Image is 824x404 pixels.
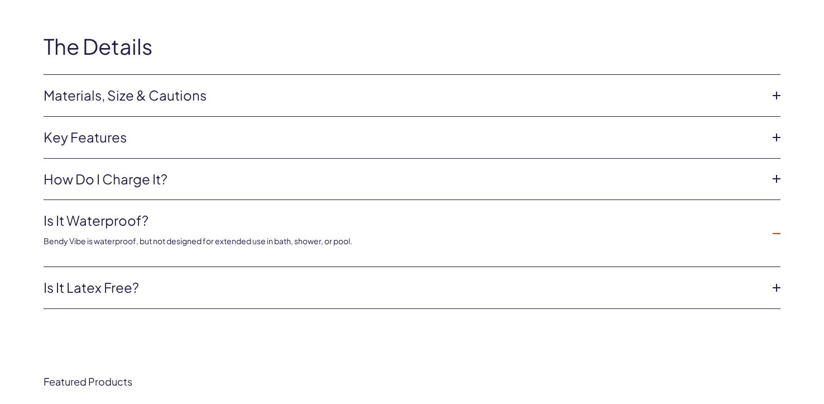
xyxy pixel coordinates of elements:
a: How do I charge it? [44,170,763,189]
a: Is it waterproof? [44,211,763,230]
a: Materials, Size & Cautions [44,86,763,105]
p: Bendy Vibe is waterproof, but not designed for extended use in bath, shower, or pool. [44,236,763,247]
h2: The Details [44,35,780,58]
a: Is it latex free? [44,278,763,297]
a: Key features [44,128,763,147]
